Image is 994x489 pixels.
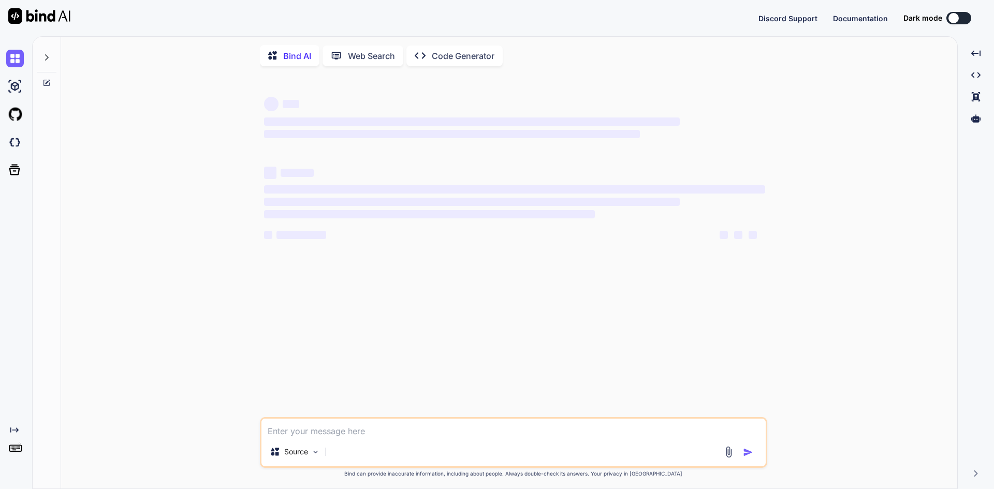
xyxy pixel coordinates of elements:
span: Documentation [833,14,888,23]
p: Web Search [348,50,395,62]
span: ‌ [264,198,680,206]
img: githubLight [6,106,24,123]
img: chat [6,50,24,67]
span: Dark mode [903,13,942,23]
span: ‌ [734,231,742,239]
img: attachment [723,446,735,458]
button: Discord Support [758,13,817,24]
img: icon [743,447,753,457]
p: Bind AI [283,50,311,62]
p: Code Generator [432,50,494,62]
p: Source [284,447,308,457]
span: ‌ [749,231,757,239]
button: Documentation [833,13,888,24]
img: darkCloudIdeIcon [6,134,24,151]
span: ‌ [264,167,276,179]
span: ‌ [264,210,595,218]
span: ‌ [281,169,314,177]
img: ai-studio [6,78,24,95]
span: ‌ [264,97,279,111]
span: Discord Support [758,14,817,23]
span: ‌ [264,130,640,138]
span: ‌ [276,231,326,239]
img: Bind AI [8,8,70,24]
img: Pick Models [311,448,320,456]
span: ‌ [283,100,299,108]
span: ‌ [264,185,765,194]
span: ‌ [264,231,272,239]
p: Bind can provide inaccurate information, including about people. Always double-check its answers.... [260,470,767,478]
span: ‌ [720,231,728,239]
span: ‌ [264,117,680,126]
